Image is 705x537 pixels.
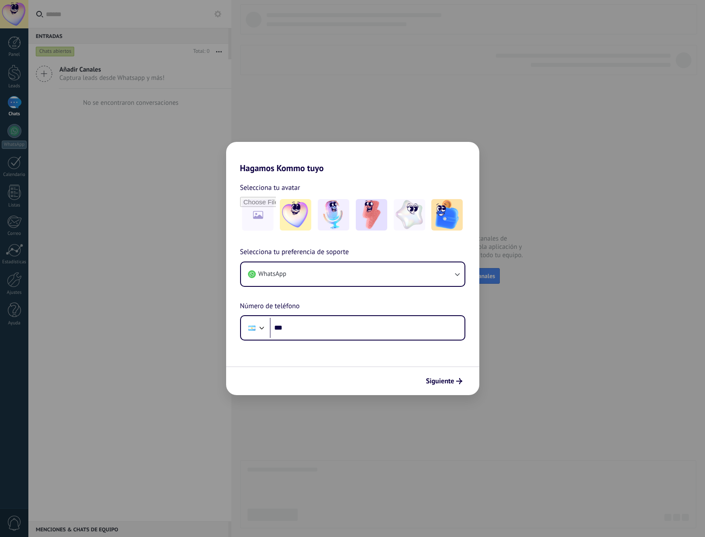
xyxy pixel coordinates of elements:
[431,199,463,231] img: -5.jpeg
[426,378,454,384] span: Siguiente
[240,301,300,312] span: Número de teléfono
[394,199,425,231] img: -4.jpeg
[280,199,311,231] img: -1.jpeg
[240,247,349,258] span: Selecciona tu preferencia de soporte
[356,199,387,231] img: -3.jpeg
[258,270,286,279] span: WhatsApp
[241,262,464,286] button: WhatsApp
[226,142,479,173] h2: Hagamos Kommo tuyo
[318,199,349,231] img: -2.jpeg
[240,182,300,193] span: Selecciona tu avatar
[422,374,466,389] button: Siguiente
[244,319,260,337] div: Argentina: + 54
